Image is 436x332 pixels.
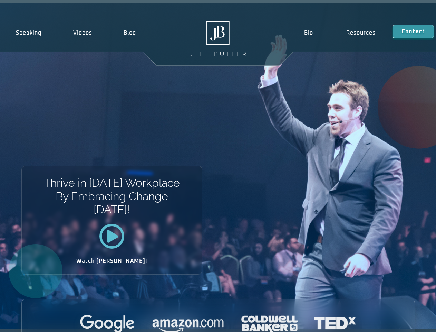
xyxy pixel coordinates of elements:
[401,29,425,34] span: Contact
[393,25,434,38] a: Contact
[46,258,178,264] h2: Watch [PERSON_NAME]!
[43,176,180,216] h1: Thrive in [DATE] Workplace By Embracing Change [DATE]!
[57,25,108,41] a: Videos
[287,25,392,41] nav: Menu
[330,25,393,41] a: Resources
[287,25,330,41] a: Bio
[108,25,152,41] a: Blog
